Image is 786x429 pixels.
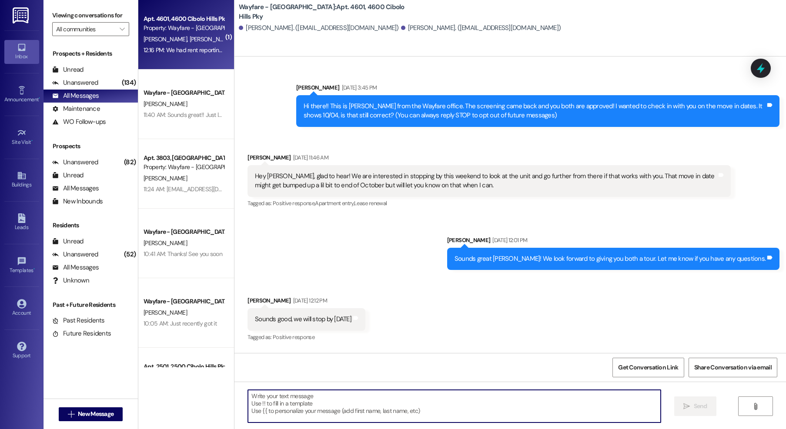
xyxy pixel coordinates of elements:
[4,40,39,63] a: Inbox
[43,142,138,151] div: Prospects
[144,14,224,23] div: Apt. 4601, 4600 Cibolo Hills Pky
[52,91,99,100] div: All Messages
[144,309,187,316] span: [PERSON_NAME]
[144,100,187,108] span: [PERSON_NAME]
[52,78,98,87] div: Unanswered
[455,254,766,263] div: Sounds great [PERSON_NAME]! We look forward to giving you both a tour. Let me know if you have an...
[122,248,138,261] div: (52)
[144,163,224,172] div: Property: Wayfare - [GEOGRAPHIC_DATA]
[248,296,365,308] div: [PERSON_NAME]
[43,300,138,309] div: Past + Future Residents
[248,153,731,165] div: [PERSON_NAME]
[52,197,103,206] div: New Inbounds
[248,197,731,210] div: Tagged as:
[144,23,224,33] div: Property: Wayfare - [GEOGRAPHIC_DATA]
[144,297,224,306] div: Wayfare - [GEOGRAPHIC_DATA]
[273,200,315,207] span: Positive response ,
[296,83,779,95] div: [PERSON_NAME]
[4,168,39,192] a: Buildings
[52,171,84,180] div: Unread
[52,316,105,325] div: Past Residents
[447,236,779,248] div: [PERSON_NAME]
[52,104,100,113] div: Maintenance
[144,250,222,258] div: 10:41 AM: Thanks! See you soon
[239,3,413,21] b: Wayfare - [GEOGRAPHIC_DATA]: Apt. 4601, 4600 Cibolo Hills Pky
[144,153,224,163] div: Apt. 3803, [GEOGRAPHIC_DATA]
[144,46,398,54] div: 12:16 PM: We had rent reporting still activated correct? I just signed the page again wasn't enti...
[674,396,716,416] button: Send
[144,239,187,247] span: [PERSON_NAME]
[52,184,99,193] div: All Messages
[354,200,387,207] span: Lease renewal
[618,363,678,372] span: Get Conversation Link
[43,221,138,230] div: Residents
[144,319,217,327] div: 10:05 AM: Just recently got it
[401,23,561,33] div: [PERSON_NAME]. ([EMAIL_ADDRESS][DOMAIN_NAME])
[273,333,314,341] span: Positive response
[120,26,124,33] i: 
[683,403,690,410] i: 
[4,339,39,362] a: Support
[31,138,33,144] span: •
[52,158,98,167] div: Unanswered
[144,185,257,193] div: 11:24 AM: [EMAIL_ADDRESS][DOMAIN_NAME]
[689,358,777,377] button: Share Conversation via email
[248,331,365,343] div: Tagged as:
[291,153,328,162] div: [DATE] 11:46 AM
[144,362,224,371] div: Apt. 2501, 2500 Cibolo Hills Pky
[694,363,772,372] span: Share Conversation via email
[59,407,123,421] button: New Message
[490,236,527,245] div: [DATE] 12:01 PM
[752,403,759,410] i: 
[144,227,224,236] div: Wayfare - [GEOGRAPHIC_DATA]
[694,402,707,411] span: Send
[56,22,115,36] input: All communities
[122,156,138,169] div: (82)
[144,111,314,119] div: 11:40 AM: Sounds great!! Just let me know if you have any questions.
[315,200,354,207] span: Apartment entry ,
[52,250,98,259] div: Unanswered
[68,411,74,418] i: 
[52,237,84,246] div: Unread
[144,88,224,97] div: Wayfare - [GEOGRAPHIC_DATA]
[4,254,39,277] a: Templates •
[255,172,717,190] div: Hey [PERSON_NAME], glad to hear! We are interested in stopping by this weekend to look at the uni...
[52,65,84,74] div: Unread
[33,266,35,272] span: •
[52,329,111,338] div: Future Residents
[255,315,351,324] div: Sounds good, we will stop by [DATE]
[612,358,684,377] button: Get Conversation Link
[304,102,766,120] div: Hi there!! This is [PERSON_NAME] from the Wayfare office. The screening came back and you both ar...
[4,296,39,320] a: Account
[190,35,233,43] span: [PERSON_NAME]
[52,263,99,272] div: All Messages
[52,276,89,285] div: Unknown
[52,9,129,22] label: Viewing conversations for
[52,117,106,126] div: WO Follow-ups
[120,76,138,90] div: (134)
[39,95,40,101] span: •
[144,35,190,43] span: [PERSON_NAME]
[78,409,114,419] span: New Message
[239,23,399,33] div: [PERSON_NAME]. ([EMAIL_ADDRESS][DOMAIN_NAME])
[4,126,39,149] a: Site Visit •
[340,83,377,92] div: [DATE] 3:45 PM
[4,211,39,234] a: Leads
[13,7,30,23] img: ResiDesk Logo
[291,296,327,305] div: [DATE] 12:12 PM
[144,174,187,182] span: [PERSON_NAME]
[43,49,138,58] div: Prospects + Residents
